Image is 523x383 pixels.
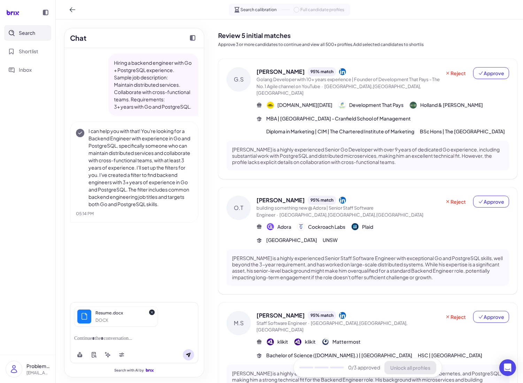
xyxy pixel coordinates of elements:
span: Shortlist [19,48,38,55]
span: Search [19,29,35,37]
p: ProblemFactory [26,362,50,370]
span: [GEOGRAPHIC_DATA],[GEOGRAPHIC_DATA],[GEOGRAPHIC_DATA] [279,212,423,218]
button: Reject [440,311,470,323]
li: 3+ years with Go and PostgreSQL. [114,103,193,110]
span: Development That Pays [349,101,403,109]
button: Reject [440,67,470,79]
button: Reject [440,196,470,208]
button: Approve [473,67,509,79]
img: user_logo.png [6,361,22,377]
span: HSC | [GEOGRAPHIC_DATA] [418,352,482,359]
span: [DOMAIN_NAME][DATE] [277,101,332,109]
p: [PERSON_NAME] is a highly experienced Senior Go Developer with over 9 years of dedicated Go exper... [232,146,503,165]
span: Approve [478,70,504,77]
button: Search [4,25,51,41]
button: Approve [473,196,509,208]
span: klikit [305,338,316,345]
span: Approve [478,313,504,320]
span: Search calibration [241,7,277,13]
img: 公司logo [410,102,417,109]
h2: Review 5 initial matches [218,31,517,40]
span: Holland & [PERSON_NAME] [420,101,483,109]
button: Inbox [4,62,51,78]
span: building something new @ Adora | Senior Staff Software Engineer [256,205,374,218]
span: [GEOGRAPHIC_DATA],[GEOGRAPHIC_DATA],[GEOGRAPHIC_DATA] [256,320,408,333]
span: UNSW [323,236,338,244]
button: Remove file [149,310,155,315]
div: Resume.docx [95,310,144,316]
span: · [308,320,309,326]
span: [GEOGRAPHIC_DATA] [266,236,317,244]
div: Open Intercom Messenger [499,359,516,376]
button: Approve [473,311,509,323]
span: 0 /3 approved [348,364,380,372]
p: [EMAIL_ADDRESS][DOMAIN_NAME] [26,370,50,376]
span: [PERSON_NAME] [256,311,305,320]
span: Cockroach Labs [308,223,345,230]
h2: Chat [70,33,86,43]
span: klikit [277,338,288,345]
button: Shortlist [4,44,51,59]
span: [GEOGRAPHIC_DATA],[GEOGRAPHIC_DATA],[GEOGRAPHIC_DATA] [256,84,421,96]
div: DOCX [95,317,144,323]
img: 公司logo [339,102,346,109]
span: [PERSON_NAME] [256,68,305,76]
p: [PERSON_NAME] is a highly experienced Senior Staff Software Engineer with exceptional Go and Post... [232,255,503,280]
button: Send message [183,349,194,360]
div: 95 % match [308,67,336,76]
div: 05:14 PM [76,211,192,217]
span: BSc Hons | The [GEOGRAPHIC_DATA] [420,128,505,135]
span: Bachelor of Science ([DOMAIN_NAME].) | [GEOGRAPHIC_DATA] [266,352,412,359]
p: Sample job description: [114,74,193,81]
li: Collaborate with cross-functional teams. Requirements: [114,88,193,103]
img: 公司logo [267,223,274,230]
div: 95 % match [308,196,336,205]
span: Staff Software Engineer [256,320,307,326]
img: 公司logo [294,338,301,345]
img: 公司logo [267,338,274,345]
span: Full candidate profiles [301,7,345,13]
p: Approve 3 or more candidates to continue and view all 500+ profiles.Add selected candidates to sh... [218,41,517,48]
div: 95 % match [308,311,336,320]
img: 公司logo [322,338,329,345]
span: Inbox [19,66,32,73]
span: Plaid [362,223,373,230]
button: Collapse chat [187,32,198,44]
span: Approve [478,198,504,205]
p: Hiring a backend engineer with Go + PostgreSQL experience. [114,59,193,74]
div: M.S [226,311,251,335]
span: Search with AI by [115,368,144,373]
p: I can help you with that! You're looking for a Backend Engineer with experience in Go and Postgre... [89,127,192,208]
span: · [277,212,278,218]
img: 公司logo [267,102,274,109]
span: Reject [445,70,466,77]
img: 公司logo [298,223,305,230]
span: · [322,84,323,89]
div: O.T [226,196,251,220]
li: Maintain distributed services. [114,81,193,88]
span: Diploma in Marketing | CIM | The Chartered Institute of Marketing [266,128,414,135]
div: G.S [226,67,251,92]
span: Reject [445,313,466,320]
button: Upload file [74,349,85,360]
span: Adora [277,223,291,230]
span: Mattermost [332,338,361,345]
img: 公司logo [352,223,359,230]
span: MBA | [GEOGRAPHIC_DATA] - Cranfield School of Management [266,115,411,122]
span: Golang Developer with 10+ years experience | Founder of Development That Pays - The No.1 Agile ch... [256,77,440,89]
span: Reject [445,198,466,205]
span: [PERSON_NAME] [256,196,305,204]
